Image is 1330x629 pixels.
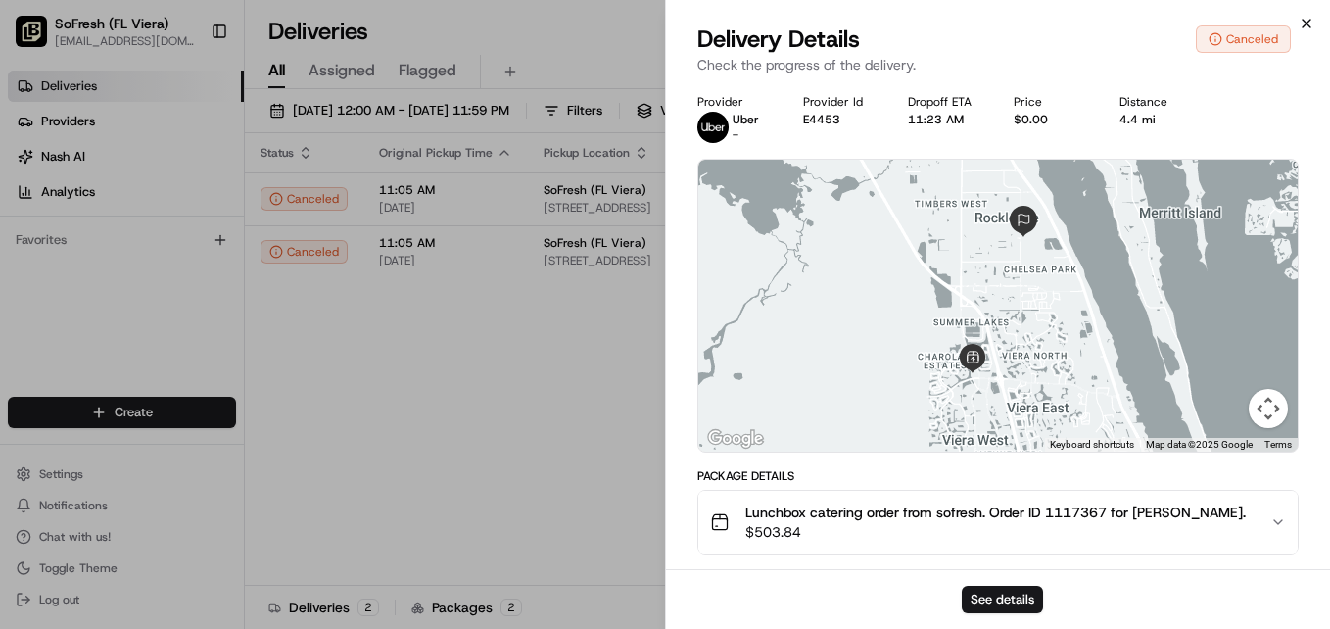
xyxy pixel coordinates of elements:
div: 📗 [20,286,35,302]
div: Provider [697,94,772,110]
div: 11:23 AM [908,112,982,127]
button: Canceled [1196,25,1291,53]
img: 1736555255976-a54dd68f-1ca7-489b-9aae-adbdc363a1c4 [20,187,55,222]
button: Keyboard shortcuts [1050,438,1134,452]
button: E4453 [803,112,840,127]
a: Terms [1264,439,1292,450]
div: Provider Id [803,94,878,110]
a: Open this area in Google Maps (opens a new window) [703,426,768,452]
div: 💻 [166,286,181,302]
button: Map camera controls [1249,389,1288,428]
div: Price [1014,94,1088,110]
div: 4.4 mi [1119,112,1194,127]
span: Delivery Details [697,24,860,55]
a: 📗Knowledge Base [12,276,158,312]
span: Map data ©2025 Google [1146,439,1253,450]
span: Pylon [195,332,237,347]
a: Powered byPylon [138,331,237,347]
span: API Documentation [185,284,314,304]
span: $503.84 [745,522,1246,542]
span: Knowledge Base [39,284,150,304]
span: Uber [733,112,759,127]
input: Clear [51,126,323,147]
div: Location Details [697,566,1299,582]
img: Nash [20,20,59,59]
p: Check the progress of the delivery. [697,55,1299,74]
div: Start new chat [67,187,321,207]
p: Welcome 👋 [20,78,356,110]
img: uber-new-logo.jpeg [697,112,729,143]
div: Distance [1119,94,1194,110]
div: Dropoff ETA [908,94,982,110]
a: 💻API Documentation [158,276,322,312]
button: See details [962,586,1043,613]
div: Package Details [697,468,1299,484]
div: $0.00 [1014,112,1088,127]
span: - [733,127,738,143]
span: Lunchbox catering order from sofresh. Order ID 1117367 for [PERSON_NAME]. [745,503,1246,522]
button: Start new chat [333,193,356,217]
button: Lunchbox catering order from sofresh. Order ID 1117367 for [PERSON_NAME].$503.84 [698,491,1298,554]
img: Google [703,426,768,452]
div: We're available if you need us! [67,207,248,222]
